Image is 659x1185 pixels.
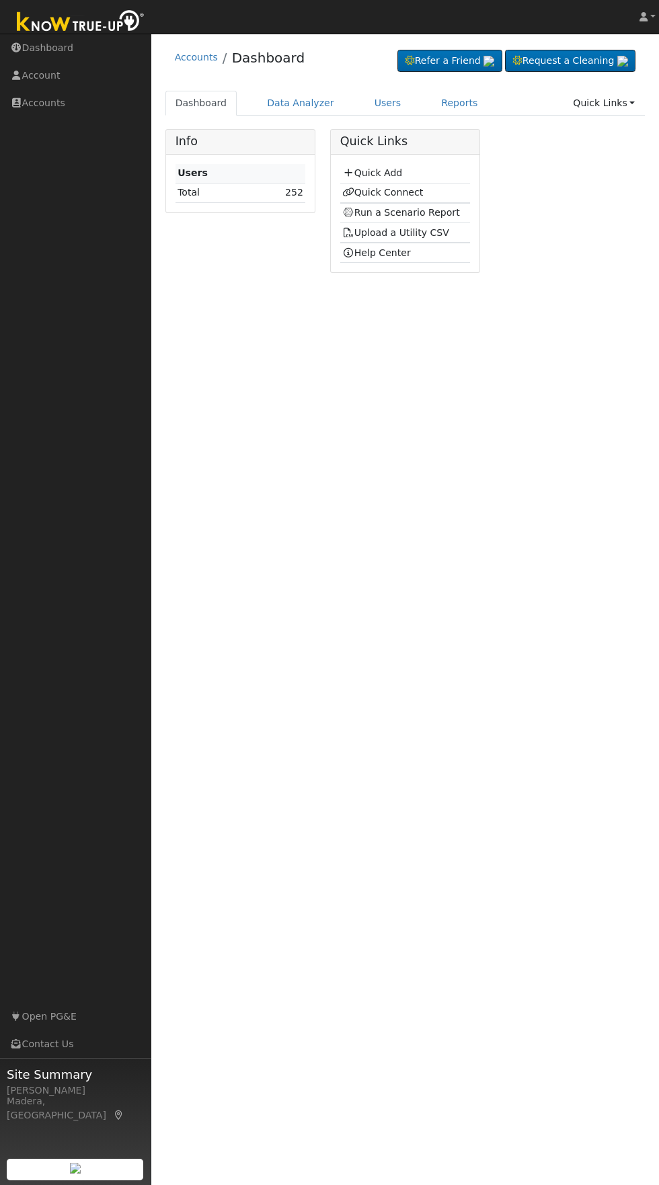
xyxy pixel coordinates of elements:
[7,1084,144,1098] div: [PERSON_NAME]
[617,56,628,67] img: retrieve
[257,91,344,116] a: Data Analyzer
[113,1110,125,1120] a: Map
[70,1163,81,1174] img: retrieve
[165,91,237,116] a: Dashboard
[7,1094,144,1122] div: Madera, [GEOGRAPHIC_DATA]
[232,50,305,66] a: Dashboard
[483,56,494,67] img: retrieve
[563,91,645,116] a: Quick Links
[431,91,488,116] a: Reports
[505,50,635,73] a: Request a Cleaning
[7,1065,144,1084] span: Site Summary
[364,91,412,116] a: Users
[175,52,218,63] a: Accounts
[10,7,151,38] img: Know True-Up
[397,50,502,73] a: Refer a Friend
